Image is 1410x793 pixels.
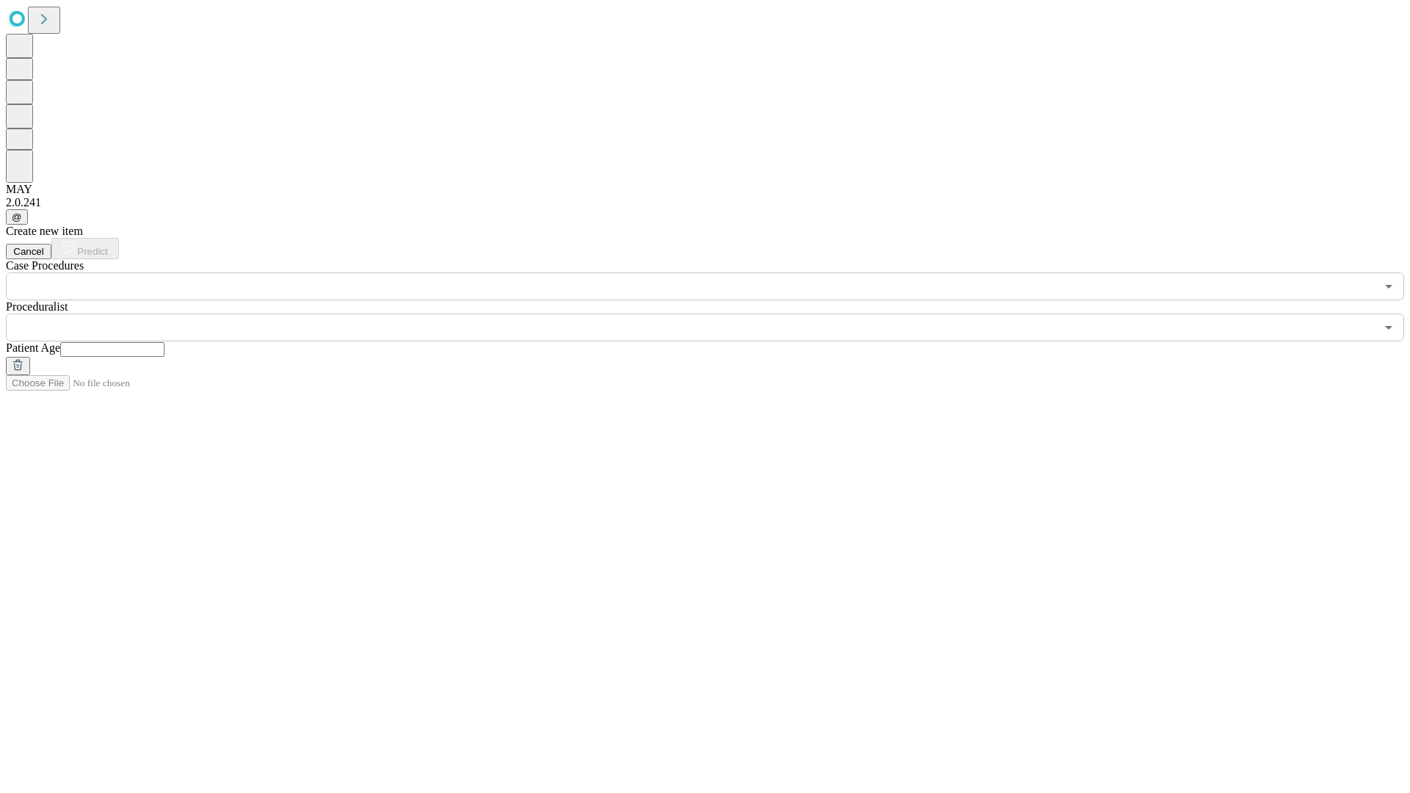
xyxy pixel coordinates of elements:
[6,244,51,259] button: Cancel
[6,183,1404,196] div: MAY
[6,259,84,272] span: Scheduled Procedure
[6,196,1404,209] div: 2.0.241
[13,246,44,257] span: Cancel
[1378,276,1399,297] button: Open
[77,246,107,257] span: Predict
[6,300,68,313] span: Proceduralist
[51,238,119,259] button: Predict
[1378,317,1399,338] button: Open
[12,211,22,222] span: @
[6,225,83,237] span: Create new item
[6,209,28,225] button: @
[6,341,60,354] span: Patient Age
